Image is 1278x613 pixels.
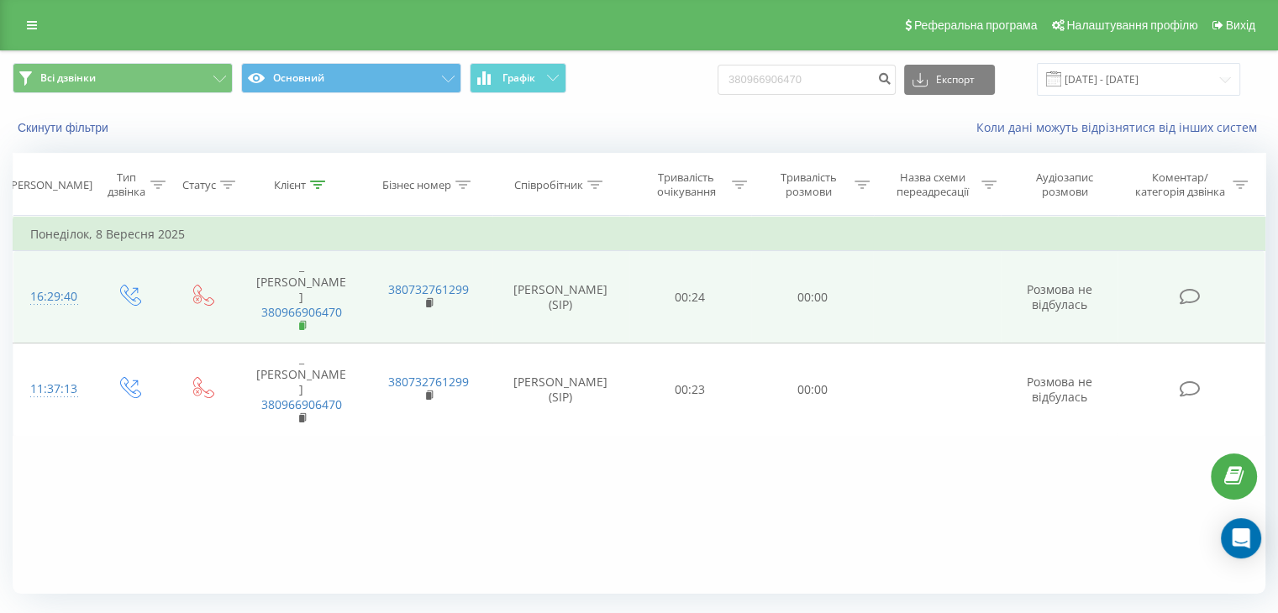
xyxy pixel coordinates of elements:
[261,396,342,412] a: 380966906470
[644,170,728,199] div: Тривалість очікування
[751,251,873,343] td: 00:00
[514,178,583,192] div: Співробітник
[261,304,342,320] a: 380966906470
[40,71,96,85] span: Всі дзвінки
[718,65,896,95] input: Пошук за номером
[238,251,365,343] td: _ [PERSON_NAME]
[502,72,535,84] span: Графік
[13,217,1265,251] td: Понеділок, 8 Вересня 2025
[470,63,566,93] button: Графік
[182,178,216,192] div: Статус
[976,119,1265,135] a: Коли дані можуть відрізнятися вiд інших систем
[1027,281,1092,312] span: Розмова не відбулась
[766,170,850,199] div: Тривалість розмови
[106,170,145,199] div: Тип дзвінка
[1066,18,1197,32] span: Налаштування профілю
[241,63,461,93] button: Основний
[914,18,1038,32] span: Реферальна програма
[238,343,365,436] td: _ [PERSON_NAME]
[889,170,977,199] div: Назва схеми переадресації
[274,178,306,192] div: Клієнт
[492,343,629,436] td: [PERSON_NAME] (SIP)
[30,280,75,313] div: 16:29:40
[904,65,995,95] button: Експорт
[629,251,751,343] td: 00:24
[13,63,233,93] button: Всі дзвінки
[1027,374,1092,405] span: Розмова не відбулась
[13,120,117,135] button: Скинути фільтри
[629,343,751,436] td: 00:23
[382,178,451,192] div: Бізнес номер
[1130,170,1228,199] div: Коментар/категорія дзвінка
[1016,170,1114,199] div: Аудіозапис розмови
[8,178,92,192] div: [PERSON_NAME]
[388,281,469,297] a: 380732761299
[751,343,873,436] td: 00:00
[1226,18,1255,32] span: Вихід
[1221,518,1261,558] div: Open Intercom Messenger
[30,373,75,406] div: 11:37:13
[492,251,629,343] td: [PERSON_NAME] (SIP)
[388,374,469,390] a: 380732761299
